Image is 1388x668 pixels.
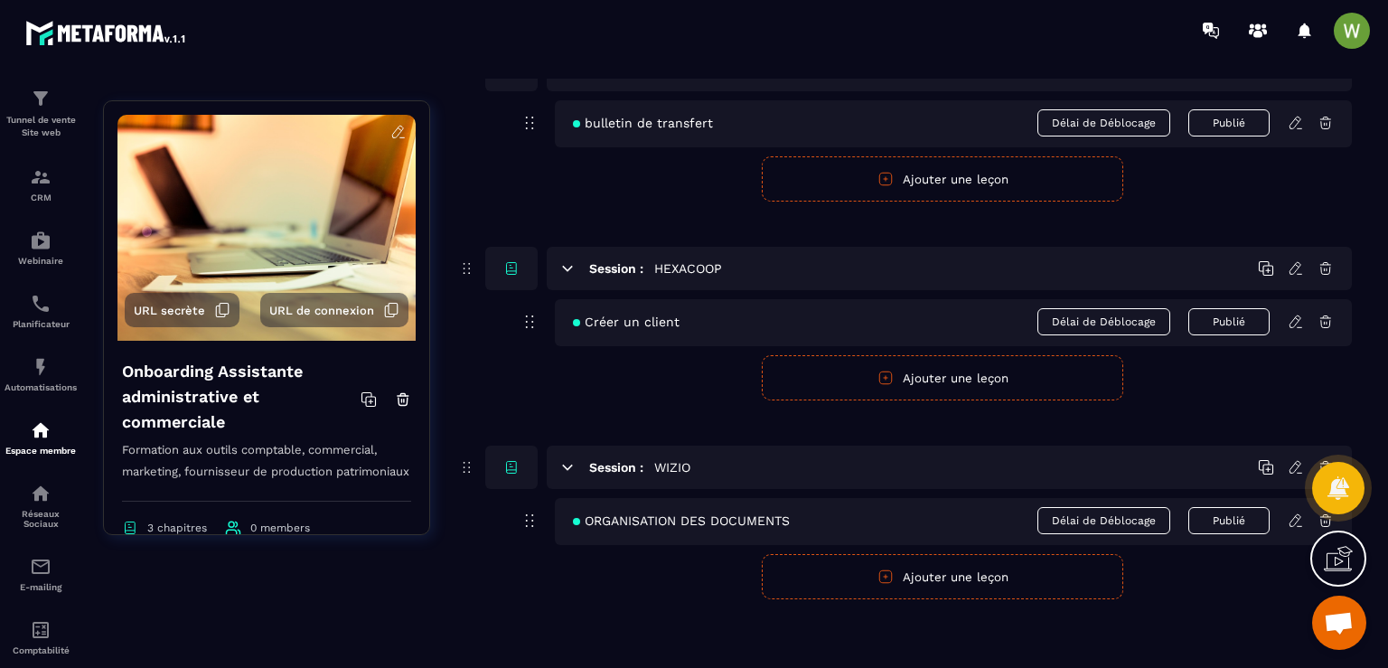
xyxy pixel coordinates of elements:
[5,446,77,456] p: Espace membre
[117,115,416,341] img: background
[30,230,52,251] img: automations
[30,556,52,578] img: email
[5,153,77,216] a: formationformationCRM
[654,259,722,278] h5: HEXACOOP
[147,522,207,534] span: 3 chapitres
[30,88,52,109] img: formation
[134,304,205,317] span: URL secrète
[122,359,361,435] h4: Onboarding Assistante administrative et commerciale
[5,406,77,469] a: automationsautomationsEspace membre
[1037,109,1170,136] span: Délai de Déblocage
[5,193,77,202] p: CRM
[30,483,52,504] img: social-network
[30,356,52,378] img: automations
[573,513,790,528] span: ORGANISATION DES DOCUMENTS
[30,293,52,315] img: scheduler
[5,216,77,279] a: automationsautomationsWebinaire
[5,256,77,266] p: Webinaire
[5,542,77,606] a: emailemailE-mailing
[269,304,374,317] span: URL de connexion
[30,619,52,641] img: accountant
[125,293,239,327] button: URL secrète
[762,156,1123,202] button: Ajouter une leçon
[30,166,52,188] img: formation
[1037,308,1170,335] span: Délai de Déblocage
[5,74,77,153] a: formationformationTunnel de vente Site web
[762,554,1123,599] button: Ajouter une leçon
[1188,507,1270,534] button: Publié
[5,114,77,139] p: Tunnel de vente Site web
[654,458,690,476] h5: WIZIO
[5,343,77,406] a: automationsautomationsAutomatisations
[5,469,77,542] a: social-networksocial-networkRéseaux Sociaux
[5,382,77,392] p: Automatisations
[5,582,77,592] p: E-mailing
[1312,596,1366,650] div: Open chat
[250,522,310,534] span: 0 members
[30,419,52,441] img: automations
[589,261,643,276] h6: Session :
[762,355,1123,400] button: Ajouter une leçon
[1188,109,1270,136] button: Publié
[122,439,411,502] p: Formation aux outils comptable, commercial, marketing, fournisseur de production patrimoniaux
[589,460,643,475] h6: Session :
[573,116,713,130] span: bulletin de transfert
[260,293,408,327] button: URL de connexion
[5,279,77,343] a: schedulerschedulerPlanificateur
[5,509,77,529] p: Réseaux Sociaux
[573,315,680,329] span: Créer un client
[1188,308,1270,335] button: Publié
[5,319,77,329] p: Planificateur
[5,645,77,655] p: Comptabilité
[25,16,188,49] img: logo
[1037,507,1170,534] span: Délai de Déblocage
